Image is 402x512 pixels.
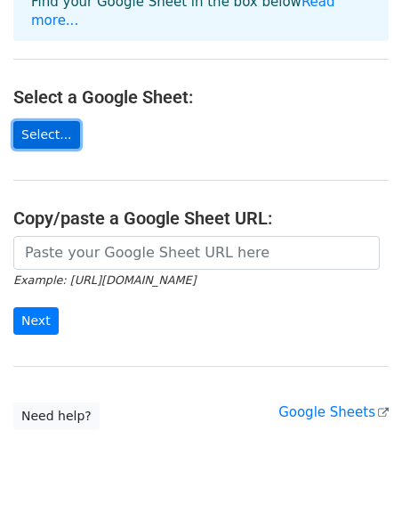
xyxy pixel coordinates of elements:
[13,273,196,287] small: Example: [URL][DOMAIN_NAME]
[13,121,80,149] a: Select...
[313,427,402,512] div: チャットウィジェット
[13,236,380,270] input: Paste your Google Sheet URL here
[13,207,389,229] h4: Copy/paste a Google Sheet URL:
[13,86,389,108] h4: Select a Google Sheet:
[313,427,402,512] iframe: Chat Widget
[278,404,389,420] a: Google Sheets
[13,402,100,430] a: Need help?
[13,307,59,335] input: Next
